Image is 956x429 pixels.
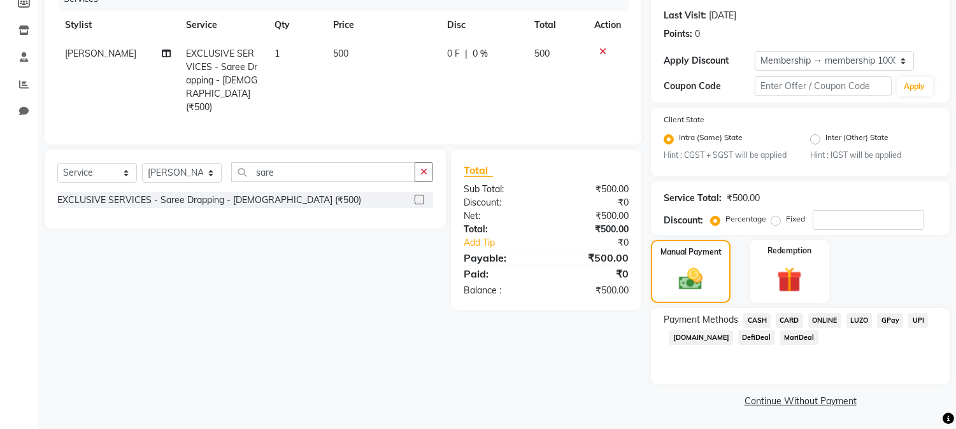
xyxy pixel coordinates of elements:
[846,313,873,328] span: LUZO
[664,114,704,125] label: Client State
[653,395,947,408] a: Continue Without Payment
[267,11,325,39] th: Qty
[454,266,546,281] div: Paid:
[454,183,546,196] div: Sub Total:
[454,209,546,223] div: Net:
[535,48,550,59] span: 500
[546,284,639,297] div: ₹500.00
[664,214,703,227] div: Discount:
[187,48,258,113] span: EXCLUSIVE SERVICES - Saree Drapping - [DEMOGRAPHIC_DATA] (₹500)
[546,266,639,281] div: ₹0
[660,246,722,258] label: Manual Payment
[769,264,810,295] img: _gift.svg
[454,196,546,209] div: Discount:
[908,313,928,328] span: UPI
[786,213,805,225] label: Fixed
[664,150,790,161] small: Hint : CGST + SGST will be applied
[664,54,755,67] div: Apply Discount
[546,209,639,223] div: ₹500.00
[780,330,818,345] span: MariDeal
[877,313,903,328] span: GPay
[897,77,933,96] button: Apply
[743,313,771,328] span: CASH
[671,265,710,293] img: _cash.svg
[664,27,692,41] div: Points:
[454,236,562,250] a: Add Tip
[231,162,415,182] input: Search or Scan
[776,313,803,328] span: CARD
[464,164,493,177] span: Total
[546,223,639,236] div: ₹500.00
[587,11,629,39] th: Action
[465,47,467,60] span: |
[669,330,733,345] span: [DOMAIN_NAME]
[664,9,706,22] div: Last Visit:
[447,47,460,60] span: 0 F
[825,132,888,147] label: Inter (Other) State
[527,11,587,39] th: Total
[664,192,722,205] div: Service Total:
[767,245,811,257] label: Redemption
[275,48,280,59] span: 1
[810,150,937,161] small: Hint : IGST will be applied
[695,27,700,41] div: 0
[454,250,546,265] div: Payable:
[679,132,743,147] label: Intra (Same) State
[562,236,639,250] div: ₹0
[325,11,439,39] th: Price
[57,11,179,39] th: Stylist
[179,11,268,39] th: Service
[65,48,136,59] span: [PERSON_NAME]
[709,9,736,22] div: [DATE]
[738,330,775,345] span: DefiDeal
[727,192,760,205] div: ₹500.00
[725,213,766,225] label: Percentage
[664,80,755,93] div: Coupon Code
[664,313,738,327] span: Payment Methods
[333,48,348,59] span: 500
[454,284,546,297] div: Balance :
[57,193,361,207] div: EXCLUSIVE SERVICES - Saree Drapping - [DEMOGRAPHIC_DATA] (₹500)
[439,11,527,39] th: Disc
[546,196,639,209] div: ₹0
[808,313,841,328] span: ONLINE
[546,183,639,196] div: ₹500.00
[755,76,891,96] input: Enter Offer / Coupon Code
[473,47,488,60] span: 0 %
[546,250,639,265] div: ₹500.00
[454,223,546,236] div: Total:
